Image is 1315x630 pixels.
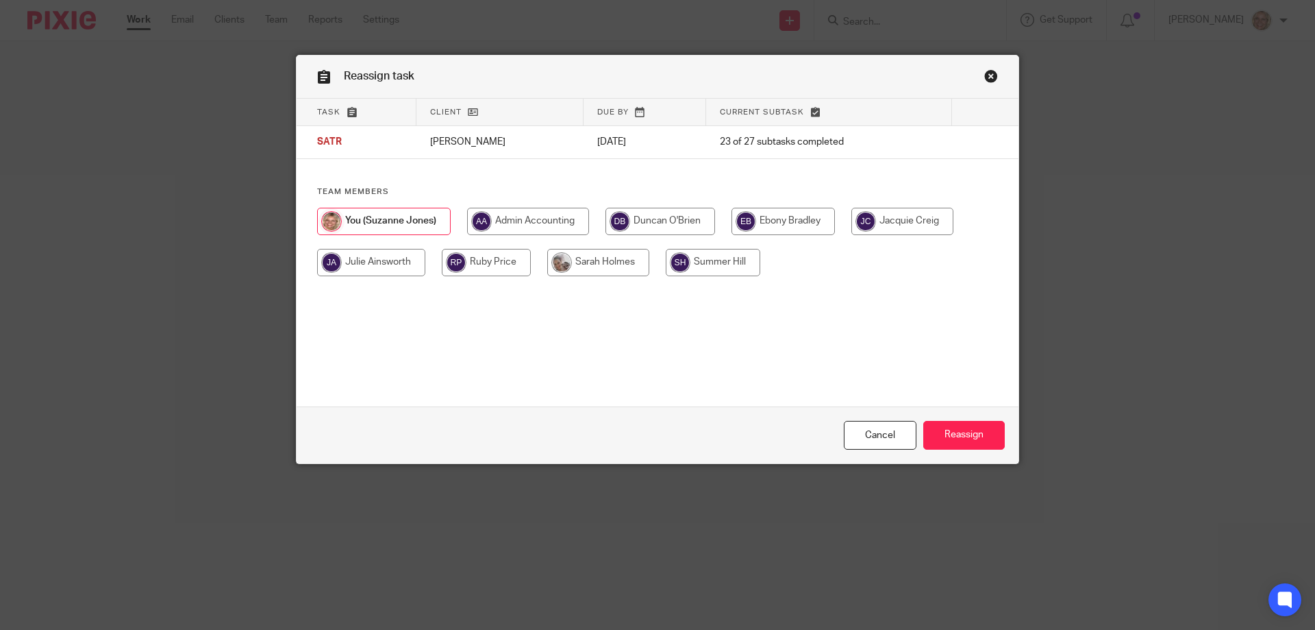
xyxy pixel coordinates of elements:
[844,421,916,450] a: Close this dialog window
[706,126,952,159] td: 23 of 27 subtasks completed
[430,135,570,149] p: [PERSON_NAME]
[984,69,998,88] a: Close this dialog window
[430,108,462,116] span: Client
[597,108,629,116] span: Due by
[317,186,998,197] h4: Team members
[597,135,692,149] p: [DATE]
[720,108,804,116] span: Current subtask
[923,421,1005,450] input: Reassign
[344,71,414,82] span: Reassign task
[317,108,340,116] span: Task
[317,138,342,147] span: SATR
